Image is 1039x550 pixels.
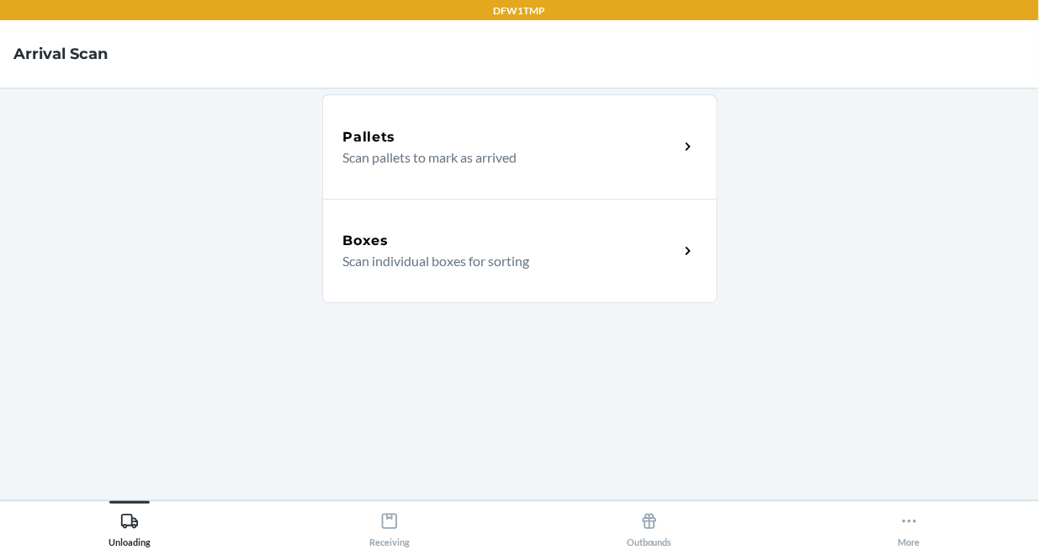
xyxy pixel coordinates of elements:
[322,199,718,303] a: BoxesScan individual boxes for sorting
[369,505,410,547] div: Receiving
[520,501,780,547] button: Outbounds
[343,147,665,168] p: Scan pallets to mark as arrived
[343,251,665,271] p: Scan individual boxes for sorting
[343,127,396,147] h5: Pallets
[260,501,520,547] button: Receiving
[322,94,718,199] a: PalletsScan pallets to mark as arrived
[13,43,108,65] h4: Arrival Scan
[494,3,546,19] p: DFW1TMP
[899,505,920,547] div: More
[779,501,1039,547] button: More
[343,231,390,251] h5: Boxes
[627,505,672,547] div: Outbounds
[109,505,151,547] div: Unloading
